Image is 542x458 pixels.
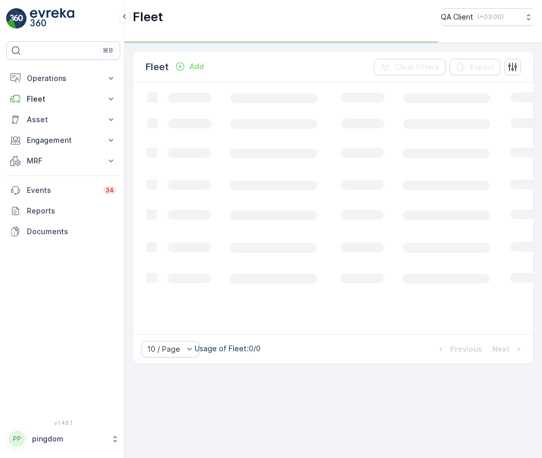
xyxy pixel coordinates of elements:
[6,151,120,171] button: MRF
[6,89,120,109] button: Fleet
[491,343,525,355] button: Next
[171,60,208,73] button: Add
[6,420,120,426] span: v 1.48.1
[9,431,25,447] div: PP
[27,114,100,125] p: Asset
[6,201,120,221] a: Reports
[470,62,494,72] p: Export
[492,344,509,354] p: Next
[27,185,97,195] p: Events
[450,59,500,75] button: Export
[146,60,169,74] p: Fleet
[133,9,163,25] p: Fleet
[6,8,27,29] img: logo
[6,428,120,450] button: PPpingdom
[6,109,120,130] button: Asset
[6,180,120,201] a: Events34
[477,13,504,21] p: ( +03:00 )
[450,344,482,354] p: Previous
[441,12,473,22] p: QA Client
[6,221,120,242] a: Documents
[6,68,120,89] button: Operations
[374,59,445,75] button: Clear Filters
[27,226,116,237] p: Documents
[195,343,261,354] p: Usage of Fleet : 0/0
[394,62,439,72] p: Clear Filters
[27,156,100,166] p: MRF
[105,186,114,194] p: 34
[30,8,74,29] img: logo_light-DOdMpM7g.png
[103,46,113,55] p: ⌘B
[435,343,483,355] button: Previous
[27,206,116,216] p: Reports
[32,434,106,444] p: pingdom
[441,8,534,26] button: QA Client(+03:00)
[189,61,204,72] p: Add
[27,73,100,84] p: Operations
[27,135,100,145] p: Engagement
[6,130,120,151] button: Engagement
[27,94,100,104] p: Fleet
